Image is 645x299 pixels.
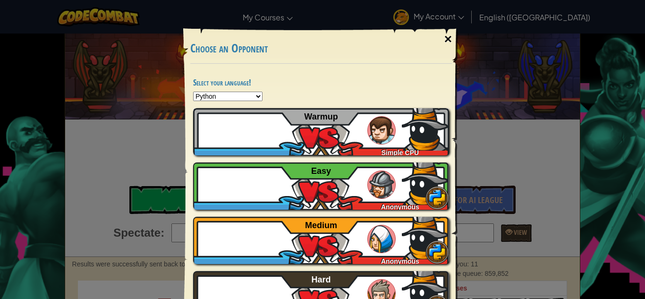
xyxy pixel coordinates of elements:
h3: Choose an Opponent [190,42,452,55]
a: Anonymous [193,162,449,210]
div: × [437,26,459,53]
img: humans_ladder_medium.png [367,225,396,253]
a: Simple CPU [193,108,449,155]
h4: Select your language! [193,78,449,87]
img: bpQAAAABJRU5ErkJggg== [402,158,449,205]
span: Warmup [304,112,338,121]
span: Simple CPU [382,149,419,156]
img: humans_ladder_tutorial.png [367,116,396,145]
span: Hard [312,275,331,284]
span: Anonymous [381,203,419,211]
img: humans_ladder_easy.png [367,171,396,199]
img: bpQAAAABJRU5ErkJggg== [402,103,449,151]
span: Medium [305,221,337,230]
img: bpQAAAABJRU5ErkJggg== [402,212,449,259]
span: Easy [311,166,331,176]
a: Anonymous [193,217,449,264]
span: Anonymous [381,257,419,265]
